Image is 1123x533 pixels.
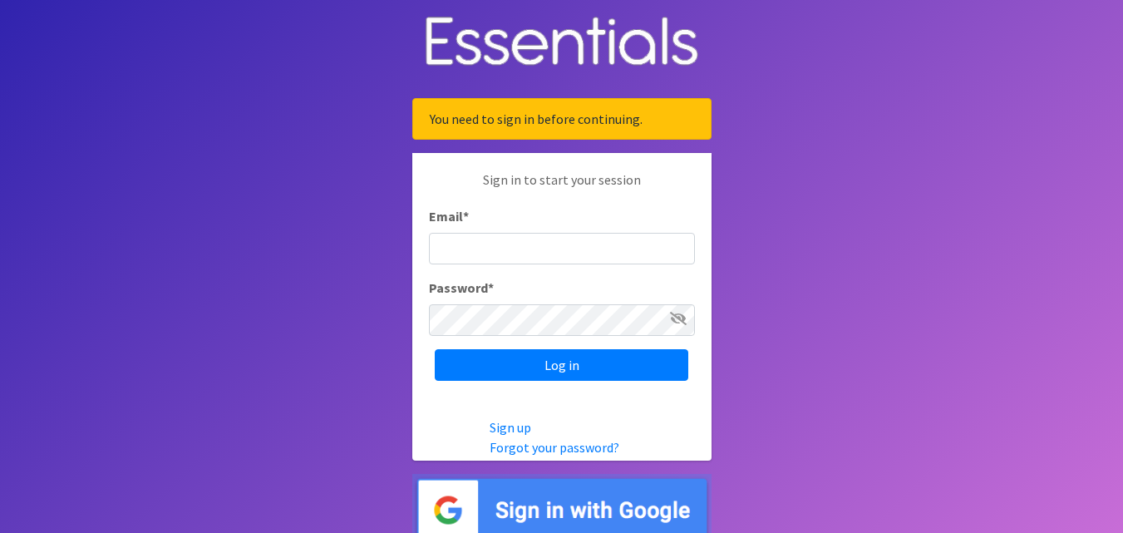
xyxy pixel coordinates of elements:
[488,279,494,296] abbr: required
[412,98,712,140] div: You need to sign in before continuing.
[429,206,469,226] label: Email
[435,349,688,381] input: Log in
[463,208,469,225] abbr: required
[490,419,531,436] a: Sign up
[429,170,695,206] p: Sign in to start your session
[429,278,494,298] label: Password
[490,439,619,456] a: Forgot your password?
